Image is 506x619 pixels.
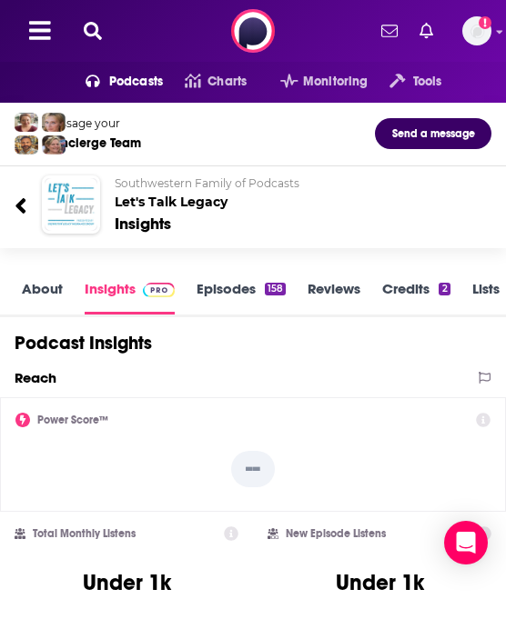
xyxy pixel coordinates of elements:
h2: New Episode Listens [286,527,386,540]
a: Show notifications dropdown [374,15,405,46]
h1: Podcast Insights [15,332,152,354]
span: Monitoring [303,69,368,95]
span: Podcasts [109,69,163,95]
img: Jules Profile [42,113,66,132]
a: Credits2 [382,280,450,314]
span: Tools [413,69,442,95]
button: open menu [64,67,163,96]
a: Episodes158 [197,280,286,314]
img: Sydney Profile [15,113,38,132]
div: Message your [45,116,141,130]
a: Lists [472,280,500,314]
button: open menu [368,67,441,96]
a: Reviews [308,280,360,314]
img: User Profile [462,16,491,45]
img: Barbara Profile [42,135,66,155]
img: Let's Talk Legacy [45,178,97,231]
div: 158 [265,283,286,295]
div: Concierge Team [45,135,141,151]
h2: Power Score™ [37,414,108,426]
img: Podchaser - Follow, Share and Rate Podcasts [231,9,275,53]
h2: Let's Talk Legacy [115,176,473,210]
div: 2 [439,283,450,295]
h2: Reach [15,369,56,386]
a: About [22,280,63,314]
a: Charts [163,67,247,96]
a: InsightsPodchaser Pro [85,280,175,314]
p: -- [231,451,275,487]
span: Charts [207,69,247,95]
div: Insights [115,214,171,234]
h2: Total Monthly Listens [33,527,136,540]
h3: Under 1k [336,569,424,596]
button: open menu [258,67,369,96]
span: Southwestern Family of Podcasts [115,176,299,190]
a: Show notifications dropdown [412,15,440,46]
svg: Add a profile image [479,16,491,29]
h3: Under 1k [83,569,171,596]
a: Logged in as megcassidy [462,16,491,45]
div: Open Intercom Messenger [444,521,488,564]
button: Send a message [375,118,491,149]
img: Jon Profile [15,135,38,155]
img: Podchaser Pro [143,283,175,297]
